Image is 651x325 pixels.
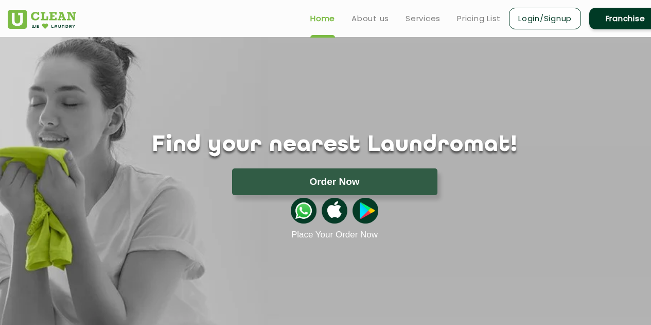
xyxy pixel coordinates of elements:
a: Pricing List [457,12,501,25]
a: Services [406,12,441,25]
button: Order Now [232,168,437,195]
img: apple-icon.png [322,198,347,224]
img: playstoreicon.png [353,198,378,224]
a: Home [310,12,335,25]
a: About us [351,12,389,25]
img: whatsappicon.png [291,198,316,224]
a: Place Your Order Now [291,230,378,240]
a: Login/Signup [509,8,581,29]
img: UClean Laundry and Dry Cleaning [8,10,76,29]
